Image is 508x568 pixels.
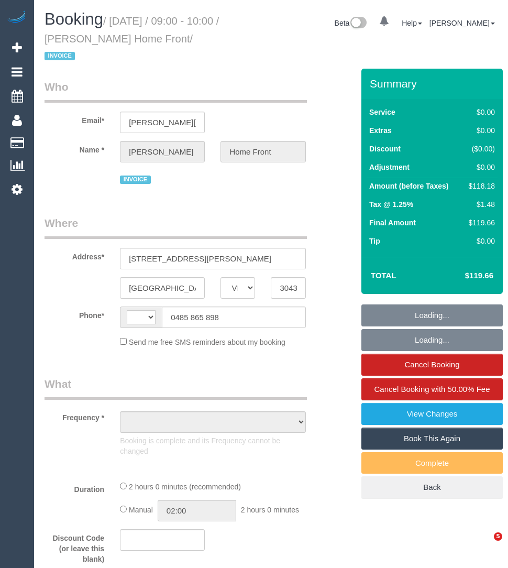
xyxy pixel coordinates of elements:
[361,403,503,425] a: View Changes
[120,277,205,299] input: Suburb*
[335,19,367,27] a: Beta
[37,307,112,321] label: Phone*
[465,181,495,191] div: $118.18
[369,199,413,210] label: Tax @ 1.25%
[465,125,495,136] div: $0.00
[45,10,103,28] span: Booking
[37,112,112,126] label: Email*
[45,79,307,103] legend: Who
[369,107,395,117] label: Service
[361,354,503,376] a: Cancel Booking
[45,215,307,239] legend: Where
[120,112,205,133] input: Email*
[129,338,285,346] span: Send me free SMS reminders about my booking
[37,248,112,262] label: Address*
[429,19,495,27] a: [PERSON_NAME]
[374,385,490,394] span: Cancel Booking with 50.00% Fee
[369,125,392,136] label: Extras
[369,144,401,154] label: Discount
[465,199,495,210] div: $1.48
[434,271,493,280] h4: $119.66
[37,409,112,423] label: Frequency *
[465,144,495,154] div: ($0.00)
[465,236,495,246] div: $0.00
[465,107,495,117] div: $0.00
[271,277,305,299] input: Post Code*
[129,483,241,491] span: 2 hours 0 minutes (recommended)
[162,307,305,328] input: Phone*
[37,141,112,155] label: Name *
[361,476,503,498] a: Back
[369,217,416,228] label: Final Amount
[361,378,503,400] a: Cancel Booking with 50.00% Fee
[220,141,305,162] input: Last Name*
[129,506,153,514] span: Manual
[369,181,448,191] label: Amount (before Taxes)
[465,162,495,172] div: $0.00
[241,506,299,514] span: 2 hours 0 minutes
[120,435,305,456] p: Booking is complete and its Frequency cannot be changed
[370,78,498,90] h3: Summary
[349,17,367,30] img: New interface
[37,480,112,495] label: Duration
[465,217,495,228] div: $119.66
[371,271,396,280] strong: Total
[45,52,75,60] span: INVOICE
[472,532,498,558] iframe: Intercom live chat
[120,141,205,162] input: First Name*
[361,428,503,450] a: Book This Again
[369,162,410,172] label: Adjustment
[120,176,150,184] span: INVOICE
[369,236,380,246] label: Tip
[402,19,422,27] a: Help
[6,10,27,25] img: Automaid Logo
[37,529,112,564] label: Discount Code (or leave this blank)
[494,532,502,541] span: 5
[45,376,307,400] legend: What
[45,15,219,62] small: / [DATE] / 09:00 - 10:00 / [PERSON_NAME] Home Front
